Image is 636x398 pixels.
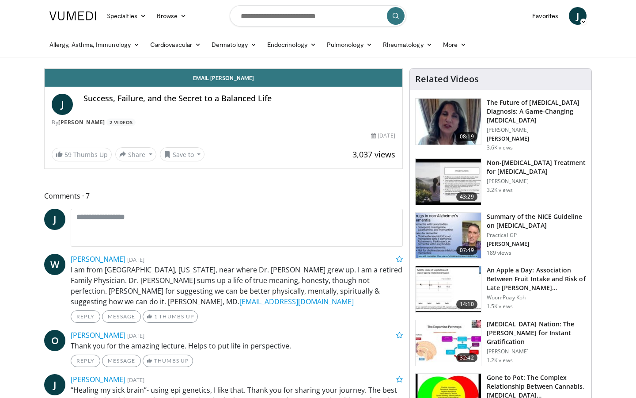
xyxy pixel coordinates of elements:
[415,320,586,367] a: 32:42 [MEDICAL_DATA] Nation: The [PERSON_NAME] for Instant Gratification [PERSON_NAME] 1.2K views
[487,144,513,151] p: 3.6K views
[416,266,481,312] img: 0fb96a29-ee07-42a6-afe7-0422f9702c53.150x105_q85_crop-smart_upscale.jpg
[71,375,125,384] a: [PERSON_NAME]
[456,246,477,255] span: 07:49
[487,212,586,230] h3: Summary of the NICE Guideline on [MEDICAL_DATA]
[487,348,586,355] p: [PERSON_NAME]
[145,36,206,54] a: Cardiovascular
[52,94,73,115] a: J
[102,355,141,367] a: Message
[115,147,156,161] button: Share
[44,254,65,275] a: W
[487,303,513,310] p: 1.5K views
[415,74,479,84] h4: Related Videos
[487,241,586,248] p: [PERSON_NAME]
[44,36,145,54] a: Allergy, Asthma, Immunology
[71,341,403,351] p: Thank you for the amazing lecture. Helps to put life in perspective.
[487,158,586,176] h3: Non-[MEDICAL_DATA] Treatment for [MEDICAL_DATA]
[527,7,564,25] a: Favorites
[127,332,144,340] small: [DATE]
[415,266,586,313] a: 14:10 An Apple a Day: Association Between Fruit Intake and Risk of Late [PERSON_NAME]… Woon-Puay ...
[416,320,481,366] img: 8c144ef5-ad01-46b8-bbf2-304ffe1f6934.150x105_q85_crop-smart_upscale.jpg
[378,36,438,54] a: Rheumatology
[416,213,481,259] img: 8e949c61-8397-4eef-823a-95680e5d1ed1.150x105_q85_crop-smart_upscale.jpg
[58,119,105,126] a: [PERSON_NAME]
[71,330,125,340] a: [PERSON_NAME]
[416,99,481,145] img: 5773f076-af47-4b25-9313-17a31d41bb95.150x105_q85_crop-smart_upscale.jpg
[487,187,513,194] p: 3.2K views
[143,355,193,367] a: Thumbs Up
[64,150,72,159] span: 59
[438,36,472,54] a: More
[415,158,586,205] a: 43:29 Non-[MEDICAL_DATA] Treatment for [MEDICAL_DATA] [PERSON_NAME] 3.2K views
[487,320,586,346] h3: [MEDICAL_DATA] Nation: The [PERSON_NAME] for Instant Gratification
[71,264,403,307] p: I am from [GEOGRAPHIC_DATA], [US_STATE], near where Dr. [PERSON_NAME] grew up. I am a retired Fam...
[71,355,100,367] a: Reply
[230,5,406,27] input: Search topics, interventions
[83,94,395,103] h4: Success, Failure, and the Secret to a Balanced Life
[52,148,112,161] a: 59 Thumbs Up
[127,256,144,264] small: [DATE]
[154,313,158,320] span: 1
[415,212,586,259] a: 07:49 Summary of the NICE Guideline on [MEDICAL_DATA] Practical GP [PERSON_NAME] 189 views
[487,294,586,301] p: Woon-Puay Koh
[456,300,477,309] span: 14:10
[143,310,198,323] a: 1 Thumbs Up
[487,249,511,256] p: 189 views
[127,376,144,384] small: [DATE]
[71,310,100,323] a: Reply
[102,310,141,323] a: Message
[71,254,125,264] a: [PERSON_NAME]
[456,132,477,141] span: 08:19
[487,357,513,364] p: 1.2K views
[160,147,205,161] button: Save to
[487,126,586,134] p: [PERSON_NAME]
[371,132,395,140] div: [DATE]
[487,266,586,292] h3: An Apple a Day: Association Between Fruit Intake and Risk of Late [PERSON_NAME]…
[44,190,403,202] span: Comments 7
[102,7,151,25] a: Specialties
[487,135,586,142] p: [PERSON_NAME]
[487,178,586,185] p: [PERSON_NAME]
[487,232,586,239] p: Practical GP
[569,7,587,25] a: J
[415,98,586,151] a: 08:19 The Future of [MEDICAL_DATA] Diagnosis: A Game-Changing [MEDICAL_DATA] [PERSON_NAME] [PERSO...
[262,36,322,54] a: Endocrinology
[322,36,378,54] a: Pulmonology
[239,297,354,306] a: [EMAIL_ADDRESS][DOMAIN_NAME]
[352,149,395,160] span: 3,037 views
[416,159,481,205] img: eb9441ca-a77b-433d-ba99-36af7bbe84ad.150x105_q85_crop-smart_upscale.jpg
[106,119,136,126] a: 2 Videos
[52,119,395,126] div: By
[456,353,477,362] span: 32:42
[49,11,96,20] img: VuMedi Logo
[206,36,262,54] a: Dermatology
[44,209,65,230] a: J
[45,69,402,87] a: Email [PERSON_NAME]
[487,98,586,125] h3: The Future of [MEDICAL_DATA] Diagnosis: A Game-Changing [MEDICAL_DATA]
[151,7,192,25] a: Browse
[456,192,477,201] span: 43:29
[44,330,65,351] a: O
[44,374,65,395] a: J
